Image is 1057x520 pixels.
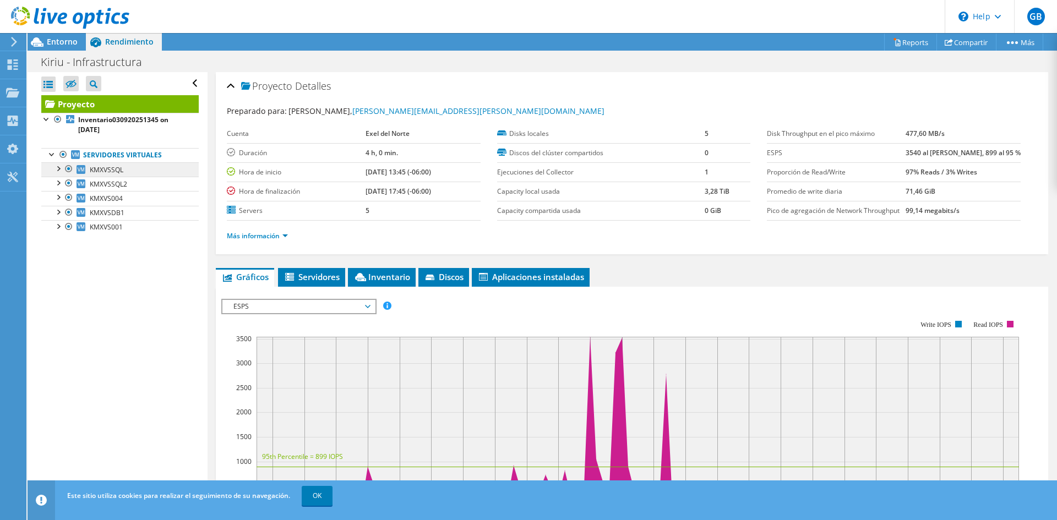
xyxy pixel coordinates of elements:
label: Promedio de write diaria [767,186,905,197]
label: Disks locales [497,128,705,139]
a: KMXVS004 [41,191,199,205]
label: Hora de finalización [227,186,365,197]
b: 71,46 GiB [906,187,935,196]
label: Duración [227,147,365,158]
svg: \n [958,12,968,21]
a: KMXVSSQL [41,162,199,177]
b: Inventario030920251345 on [DATE] [78,115,168,134]
span: Entorno [47,36,78,47]
span: Aplicaciones instaladas [477,271,584,282]
span: Proyecto [241,81,292,92]
label: Servers [227,205,365,216]
b: 3540 al [PERSON_NAME], 899 al 95 % [906,148,1021,157]
b: 97% Reads / 3% Writes [906,167,977,177]
a: KMXVSSQL2 [41,177,199,191]
a: Proyecto [41,95,199,113]
span: KMXVSSQL2 [90,179,127,189]
b: 0 GiB [705,206,721,215]
b: 1 [705,167,709,177]
text: 1000 [236,457,252,466]
label: ESPS [767,147,905,158]
text: Write IOPS [920,321,951,329]
a: [PERSON_NAME][EMAIL_ADDRESS][PERSON_NAME][DOMAIN_NAME] [352,106,604,116]
span: KMXVSDB1 [90,208,124,217]
b: [DATE] 13:45 (-06:00) [366,167,431,177]
span: KMXVS001 [90,222,123,232]
b: 477,60 MB/s [906,129,945,138]
label: Pico de agregación de Network Throughput [767,205,905,216]
span: Este sitio utiliza cookies para realizar el seguimiento de su navegación. [67,491,290,500]
b: [DATE] 17:45 (-06:00) [366,187,431,196]
label: Disk Throughput en el pico máximo [767,128,905,139]
a: Compartir [936,34,996,51]
label: Hora de inicio [227,167,365,178]
text: Read IOPS [974,321,1004,329]
b: 4 h, 0 min. [366,148,398,157]
text: 3500 [236,334,252,343]
label: Preparado para: [227,106,287,116]
span: Rendimiento [105,36,154,47]
label: Ejecuciones del Collector [497,167,705,178]
b: 0 [705,148,709,157]
b: 3,28 TiB [705,187,729,196]
span: GB [1027,8,1045,25]
text: 3000 [236,358,252,368]
b: 99,14 megabits/s [906,206,960,215]
b: Exel del Norte [366,129,410,138]
text: 2500 [236,383,252,392]
h1: Kiriu - Infrastructura [36,56,159,68]
span: Detalles [295,79,331,92]
span: Inventario [353,271,410,282]
b: 5 [705,129,709,138]
b: 5 [366,206,369,215]
a: Más información [227,231,288,240]
span: KMXVS004 [90,194,123,203]
text: 95th Percentile = 899 IOPS [262,452,343,461]
a: Servidores virtuales [41,148,199,162]
a: Inventario030920251345 on [DATE] [41,113,199,137]
a: KMXVS001 [41,220,199,234]
label: Cuenta [227,128,365,139]
span: ESPS [228,300,369,313]
span: KMXVSSQL [90,165,123,174]
a: Reports [884,34,937,51]
text: 1500 [236,432,252,441]
span: [PERSON_NAME], [288,106,604,116]
label: Discos del clúster compartidos [497,147,705,158]
label: Capacity compartida usada [497,205,705,216]
span: Discos [424,271,464,282]
span: Servidores [284,271,340,282]
label: Capacity local usada [497,186,705,197]
span: Gráficos [221,271,269,282]
a: KMXVSDB1 [41,206,199,220]
a: OK [302,486,333,506]
label: Proporción de Read/Write [767,167,905,178]
a: Más [996,34,1043,51]
text: 2000 [236,407,252,417]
